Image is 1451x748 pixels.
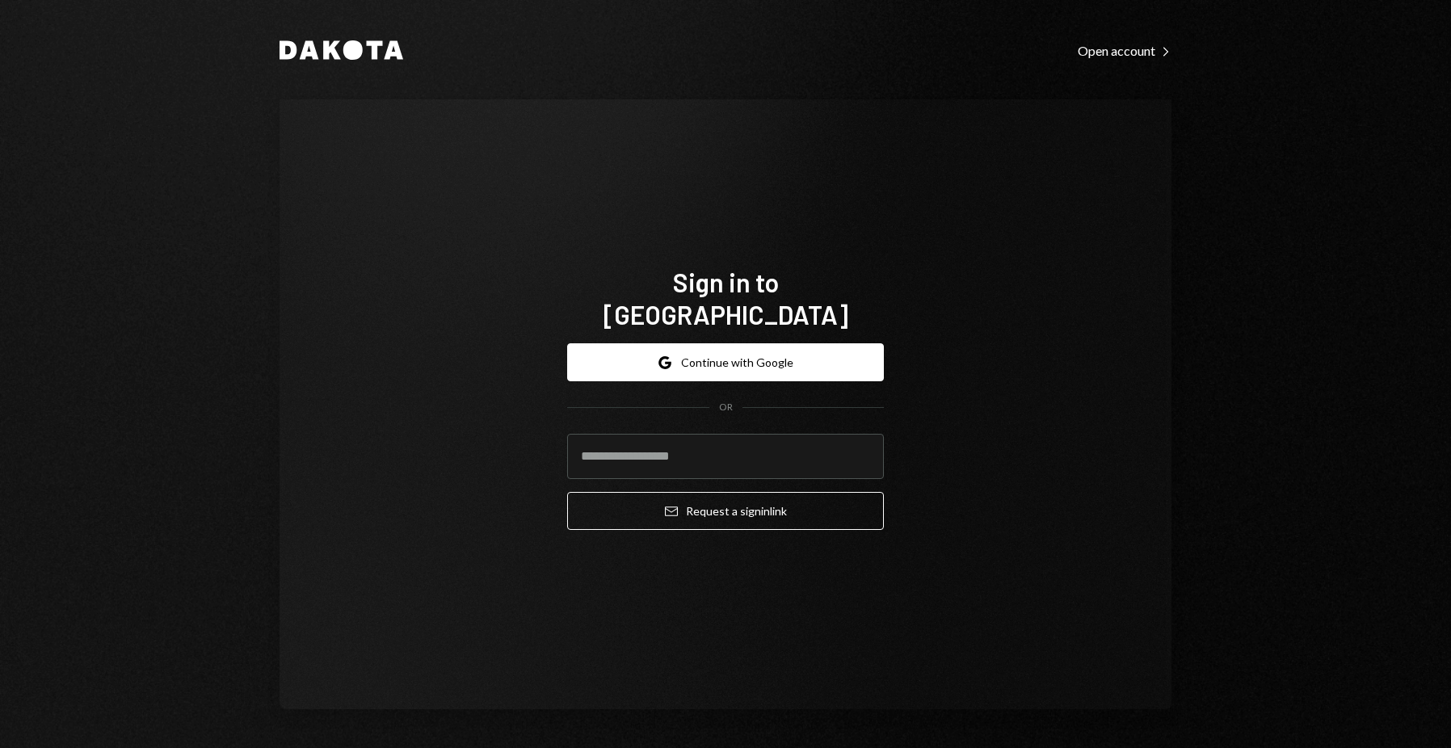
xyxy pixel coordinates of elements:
[567,492,884,530] button: Request a signinlink
[567,266,884,330] h1: Sign in to [GEOGRAPHIC_DATA]
[719,401,733,414] div: OR
[567,343,884,381] button: Continue with Google
[1078,41,1171,59] a: Open account
[1078,43,1171,59] div: Open account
